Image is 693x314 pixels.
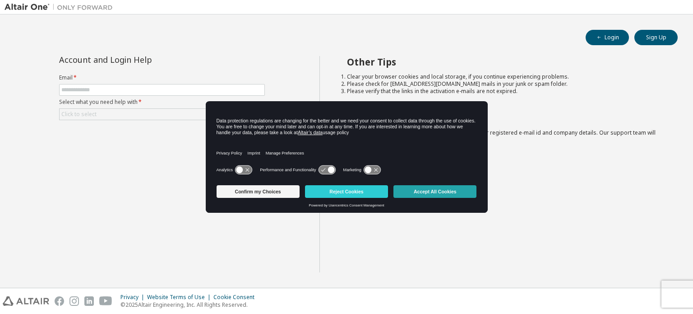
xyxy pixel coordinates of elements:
button: Sign Up [634,30,678,45]
img: youtube.svg [99,296,112,306]
li: Please check for [EMAIL_ADDRESS][DOMAIN_NAME] mails in your junk or spam folder. [347,80,662,88]
img: linkedin.svg [84,296,94,306]
li: Please verify that the links in the activation e-mails are not expired. [347,88,662,95]
div: Click to select [61,111,97,118]
div: Click to select [60,109,264,120]
div: Privacy [120,294,147,301]
button: Login [586,30,629,45]
img: altair_logo.svg [3,296,49,306]
div: Account and Login Help [59,56,224,63]
h2: Other Tips [347,56,662,68]
li: Clear your browser cookies and local storage, if you continue experiencing problems. [347,73,662,80]
div: Website Terms of Use [147,294,213,301]
p: © 2025 Altair Engineering, Inc. All Rights Reserved. [120,301,260,309]
span: with a brief description of the problem, your registered e-mail id and company details. Our suppo... [347,129,656,144]
label: Email [59,74,265,81]
label: Select what you need help with [59,98,265,106]
img: Altair One [5,3,117,12]
h2: Not sure how to login? [347,112,662,124]
img: facebook.svg [55,296,64,306]
div: Cookie Consent [213,294,260,301]
img: instagram.svg [69,296,79,306]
